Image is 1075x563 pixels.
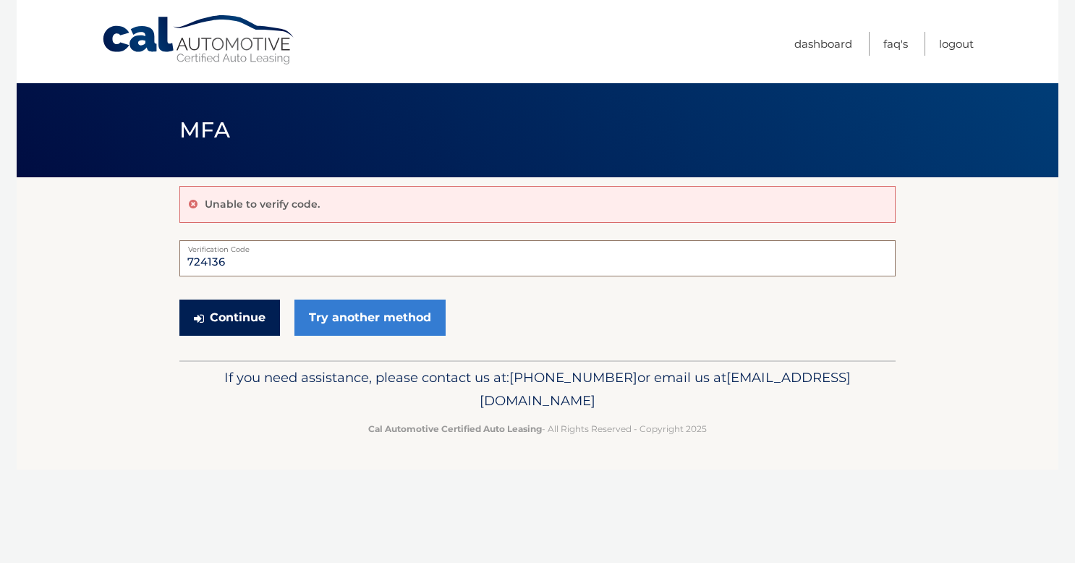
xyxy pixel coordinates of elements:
[189,421,886,436] p: - All Rights Reserved - Copyright 2025
[205,198,320,211] p: Unable to verify code.
[189,366,886,412] p: If you need assistance, please contact us at: or email us at
[179,117,230,143] span: MFA
[939,32,974,56] a: Logout
[179,240,896,276] input: Verification Code
[509,369,637,386] span: [PHONE_NUMBER]
[101,14,297,66] a: Cal Automotive
[883,32,908,56] a: FAQ's
[794,32,852,56] a: Dashboard
[179,240,896,252] label: Verification Code
[368,423,542,434] strong: Cal Automotive Certified Auto Leasing
[179,300,280,336] button: Continue
[294,300,446,336] a: Try another method
[480,369,851,409] span: [EMAIL_ADDRESS][DOMAIN_NAME]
